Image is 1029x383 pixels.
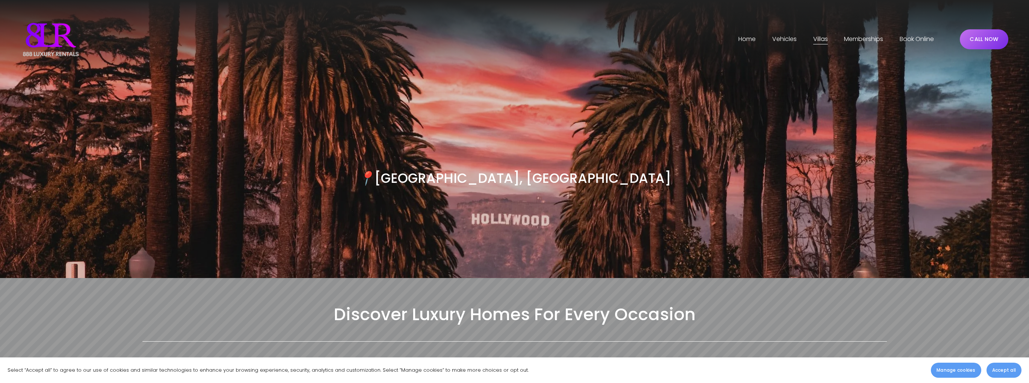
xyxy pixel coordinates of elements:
a: folder dropdown [772,33,797,46]
em: 📍 [358,169,374,187]
img: Luxury Car &amp; Home Rentals For Every Occasion [21,21,81,58]
span: Vehicles [772,34,797,45]
h3: [GEOGRAPHIC_DATA], [GEOGRAPHIC_DATA] [235,170,794,187]
span: Manage cookies [937,367,975,374]
button: Accept all [987,363,1021,378]
a: Book Online [900,33,934,46]
span: Accept all [992,367,1016,374]
button: Manage cookies [931,363,981,378]
span: Villas [813,34,828,45]
a: folder dropdown [813,33,828,46]
h2: Discover Luxury Homes For Every Occasion [142,304,887,325]
p: Select “Accept all” to agree to our use of cookies and similar technologies to enhance your brows... [8,366,529,374]
a: Home [738,33,756,46]
a: Memberships [844,33,883,46]
a: CALL NOW [960,29,1009,49]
